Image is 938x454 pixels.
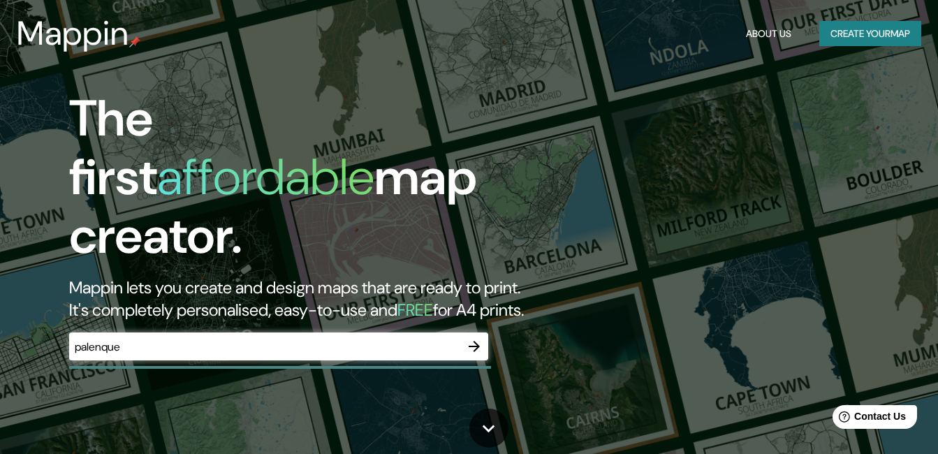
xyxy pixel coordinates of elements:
[814,400,923,439] iframe: Help widget launcher
[157,145,374,210] h1: affordable
[69,277,538,321] h2: Mappin lets you create and design maps that are ready to print. It's completely personalised, eas...
[69,89,538,277] h1: The first map creator.
[69,339,460,355] input: Choose your favourite place
[129,36,140,47] img: mappin-pin
[17,14,129,53] h3: Mappin
[740,21,797,47] button: About Us
[397,299,433,321] h5: FREE
[819,21,921,47] button: Create yourmap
